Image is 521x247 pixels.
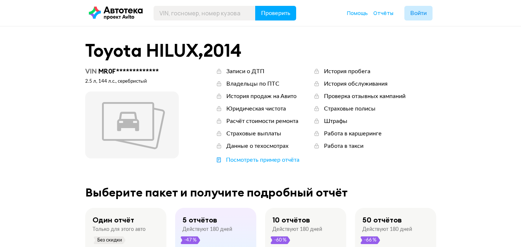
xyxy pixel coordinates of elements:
div: Работа в такси [324,142,363,150]
button: Проверить [255,6,296,20]
div: Расчёт стоимости ремонта [226,117,298,125]
span: -60 % [274,236,287,244]
a: Посмотреть пример отчёта [215,156,299,164]
div: Посмотреть пример отчёта [226,156,299,164]
input: VIN, госномер, номер кузова [154,6,256,20]
div: История пробега [324,67,370,75]
div: Штрафы [324,117,347,125]
div: История обслуживания [324,80,388,88]
a: Помощь [347,10,368,17]
div: Действуют 180 дней [362,226,412,233]
button: Войти [404,6,433,20]
div: Юридическая чистота [226,105,286,113]
span: Помощь [347,10,368,16]
div: 2.5 л, 144 л.c., серебристый [85,78,179,85]
div: Данные о техосмотрах [226,142,288,150]
span: Войти [410,10,427,16]
div: Проверка отзывных кампаний [324,92,405,100]
div: 10 отчётов [272,215,310,225]
span: -47 % [184,236,197,244]
div: Владельцы по ПТС [226,80,279,88]
span: VIN [85,67,97,75]
div: Записи о ДТП [226,67,264,75]
span: Проверить [261,10,290,16]
div: Выберите пакет и получите подробный отчёт [85,186,436,199]
span: Без скидки [97,236,122,244]
div: Действуют 180 дней [272,226,322,233]
span: -66 % [364,236,377,244]
div: Toyota HILUX , 2014 [85,41,436,60]
div: История продаж на Авито [226,92,297,100]
span: Отчёты [373,10,393,16]
div: Работа в каршеринге [324,130,382,138]
a: Отчёты [373,10,393,17]
div: Один отчёт [93,215,134,225]
div: 50 отчётов [362,215,402,225]
div: Действуют 180 дней [182,226,232,233]
div: 5 отчётов [182,215,217,225]
div: Страховые полисы [324,105,375,113]
div: Страховые выплаты [226,130,281,138]
div: Только для этого авто [93,226,146,233]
